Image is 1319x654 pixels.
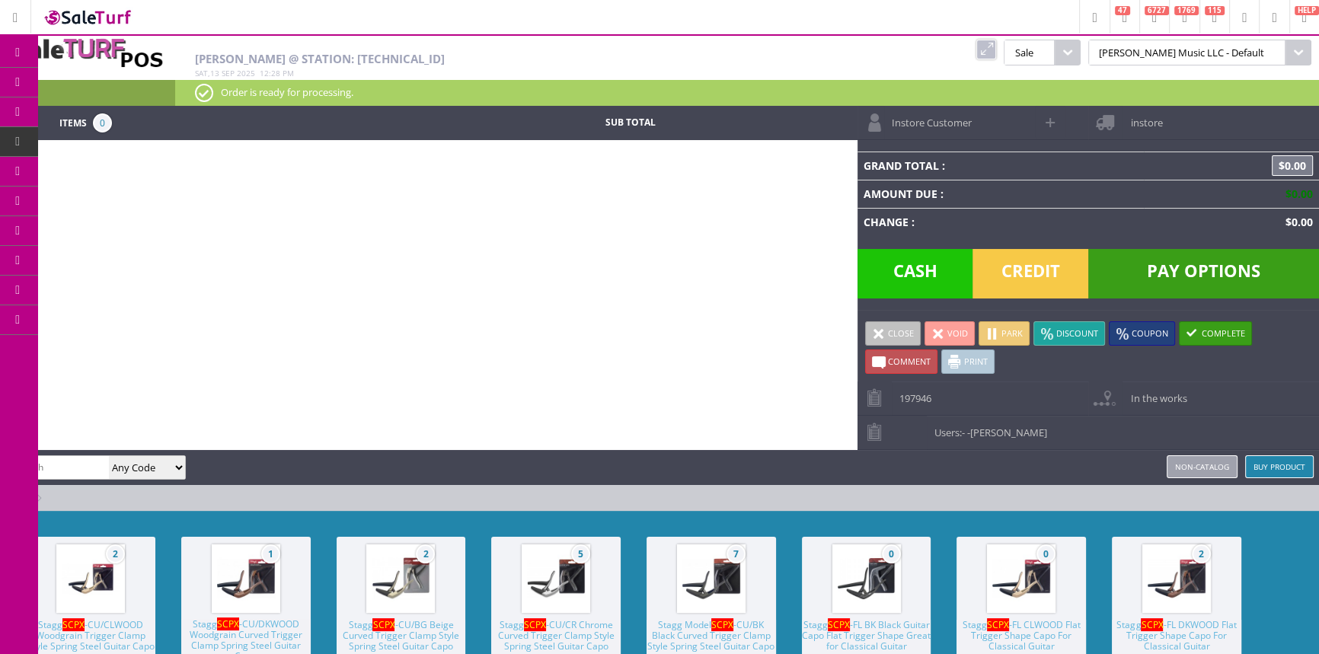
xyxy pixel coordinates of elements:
[1123,381,1186,405] span: In the works
[1272,155,1313,176] span: $0.00
[271,68,280,78] span: 28
[1123,106,1162,129] span: instore
[195,53,854,65] h2: [PERSON_NAME] @ Station: [TECHNICAL_ID]
[62,618,85,631] span: SCPX
[237,68,255,78] span: 2025
[106,544,125,563] span: 2
[972,249,1088,298] span: Credit
[283,68,294,78] span: pm
[711,618,733,631] span: SCPX
[882,544,901,563] span: 0
[217,617,239,630] span: SCPX
[858,180,1145,208] td: Amount Due :
[195,68,294,78] span: , :
[1205,6,1225,15] span: 115
[571,544,590,563] span: 5
[858,152,1145,180] td: Grand Total :
[514,113,746,132] td: Sub Total
[261,544,280,563] span: 1
[1192,544,1211,563] span: 2
[1174,6,1199,15] span: 1769
[1088,40,1285,65] span: [PERSON_NAME] Music LLC - Default
[727,544,746,563] span: 7
[93,113,112,132] span: 0
[59,113,87,130] span: Items
[372,618,394,631] span: SCPX
[260,68,269,78] span: 12
[222,68,235,78] span: Sep
[979,321,1030,346] a: Park
[6,456,109,478] input: Search
[1088,249,1319,298] span: Pay Options
[416,544,435,563] span: 2
[865,321,921,346] a: Close
[195,68,208,78] span: Sat
[828,618,850,631] span: SCPX
[927,416,1047,439] span: Users:
[195,84,1299,100] p: Order is ready for processing.
[1279,215,1313,229] span: $0.00
[1245,455,1314,478] a: Buy Product
[941,349,995,374] a: Print
[1109,321,1175,346] a: Coupon
[888,356,931,367] span: Comment
[1179,321,1252,346] a: Complete
[210,68,219,78] span: 13
[925,321,975,346] a: Void
[524,618,546,631] span: SCPX
[1036,544,1056,563] span: 0
[1115,6,1130,15] span: 47
[1033,321,1105,346] a: Discount
[858,208,1145,236] td: Change :
[1145,6,1169,15] span: 6727
[884,106,972,129] span: Instore Customer
[43,7,134,27] img: SaleTurf
[892,381,931,405] span: 197946
[858,249,973,298] span: Cash
[962,426,965,439] span: -
[1167,455,1238,478] a: Non-catalog
[1295,6,1319,15] span: HELP
[1004,40,1054,65] span: Sale
[987,618,1009,631] span: SCPX
[1141,618,1163,631] span: SCPX
[1279,187,1313,201] span: $0.00
[967,426,1047,439] span: -[PERSON_NAME]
